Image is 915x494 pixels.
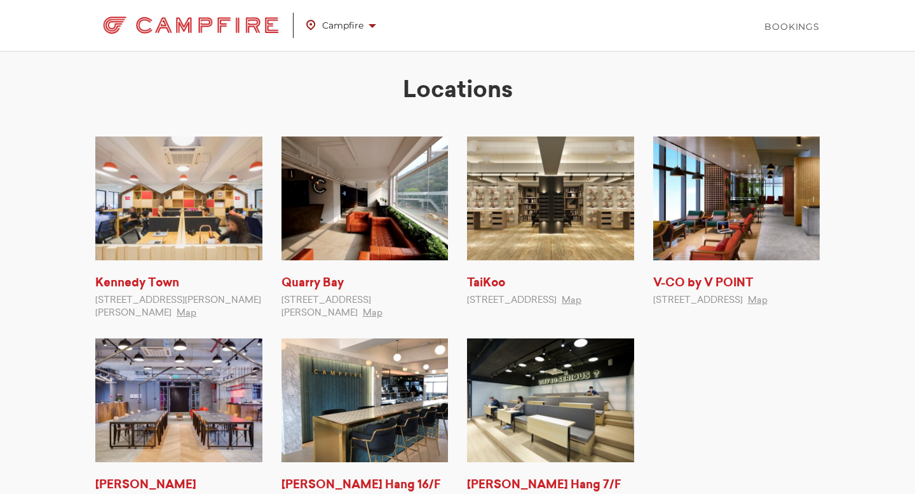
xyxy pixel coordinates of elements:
a: [PERSON_NAME] Hang 7/F [467,479,621,491]
a: Quarry Bay [281,277,344,289]
a: Map [748,296,768,305]
span: [STREET_ADDRESS] [467,296,557,305]
a: Map [363,309,383,317]
span: [STREET_ADDRESS] [653,296,743,305]
span: Campfire [306,17,376,34]
a: Campfire [95,10,306,41]
img: V-CO by V POINT [653,137,820,260]
img: TaiKoo [467,137,634,260]
a: Map [562,296,581,305]
img: Wong Chuk Hang [95,338,262,462]
a: Campfire [306,11,389,40]
a: V-CO by V POINT [653,277,753,289]
a: [PERSON_NAME] Hang 16/F [281,479,441,491]
img: Wong Chuk Hang 16/F [281,338,449,462]
img: Kennedy Town [95,137,262,260]
span: [STREET_ADDRESS][PERSON_NAME] [281,296,371,317]
h2: Locations [95,76,820,105]
a: TaiKoo [467,277,505,289]
img: Quarry Bay [281,137,449,260]
a: [PERSON_NAME] [95,479,196,491]
a: Map [177,309,196,317]
img: Wong Chuk Hang 7/F [467,338,634,462]
a: Kennedy Town [95,277,179,289]
a: Bookings [764,20,820,33]
img: Campfire [95,13,287,38]
span: [STREET_ADDRESS][PERSON_NAME][PERSON_NAME] [95,296,261,317]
